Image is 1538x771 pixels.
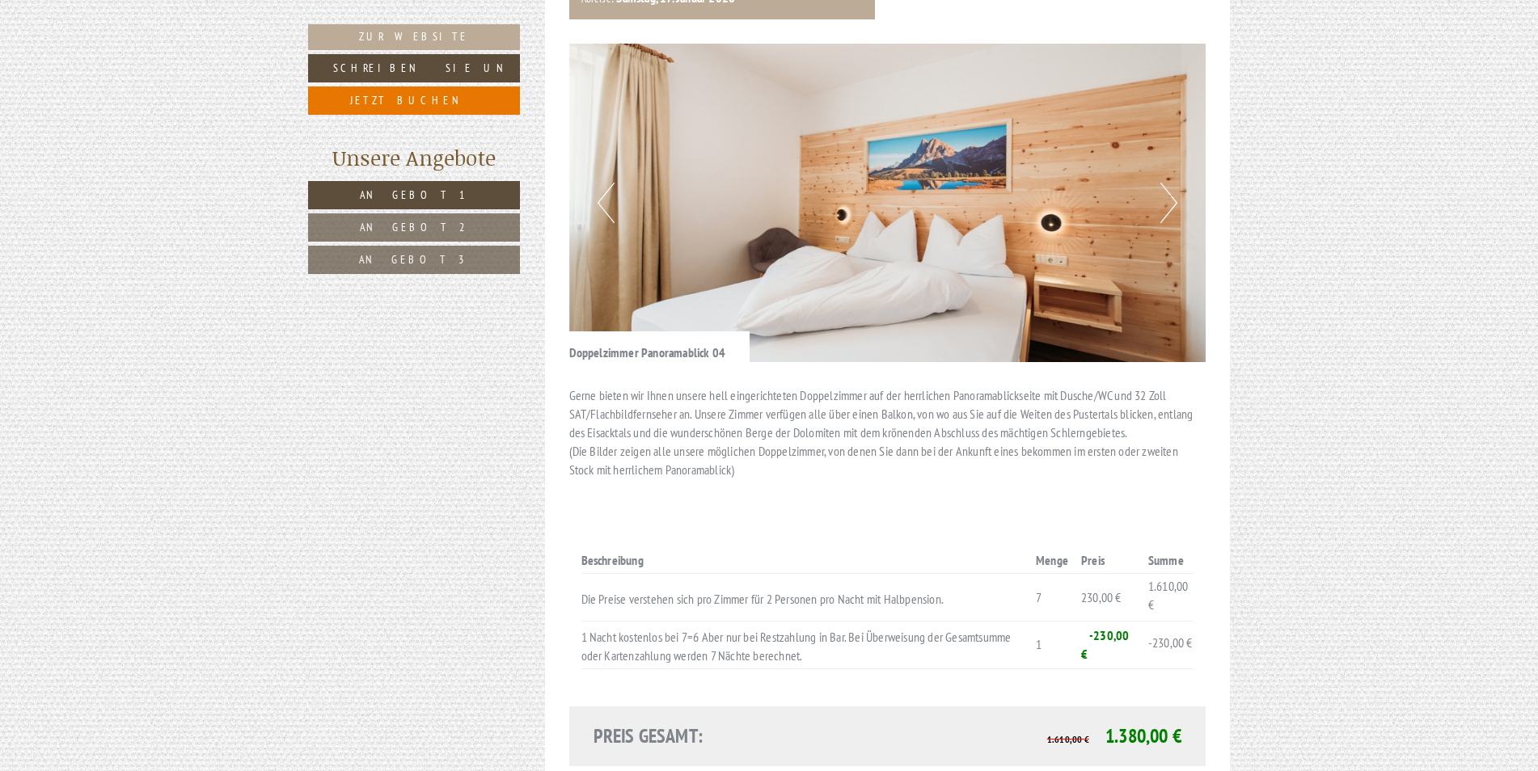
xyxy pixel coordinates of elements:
[1142,574,1194,621] td: 1.610,00 €
[308,54,520,82] a: Schreiben Sie uns
[569,44,1206,362] img: image
[1029,621,1075,668] td: 1
[1081,627,1129,662] span: -230,00 €
[1029,574,1075,621] td: 7
[569,386,1206,478] p: Gerne bieten wir Ihnen unsere hell eingerichteten Doppelzimmer auf der herrlichen Panoramablickse...
[1160,183,1177,223] button: Next
[308,86,520,115] a: Jetzt buchen
[581,548,1030,573] th: Beschreibung
[359,252,469,267] span: Angebot 3
[1105,723,1181,748] span: 1.380,00 €
[1081,589,1122,605] span: 230,00 €
[360,187,468,202] span: Angebot 1
[1047,733,1089,745] span: 1.610,00 €
[308,24,520,50] a: Zur Website
[581,723,888,750] div: Preis gesamt:
[581,574,1030,621] td: Die Preise verstehen sich pro Zimmer für 2 Personen pro Nacht mit Halbpension.
[569,331,750,362] div: Doppelzimmer Panoramablick 04
[1075,548,1142,573] th: Preis
[308,143,520,173] div: Unsere Angebote
[598,183,615,223] button: Previous
[1142,548,1194,573] th: Summe
[1142,621,1194,668] td: -230,00 €
[360,220,468,234] span: Angebot 2
[581,621,1030,668] td: 1 Nacht kostenlos bei 7=6 Aber nur bei Restzahlung in Bar. Bei Überweisung der Gesamtsumme oder K...
[1029,548,1075,573] th: Menge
